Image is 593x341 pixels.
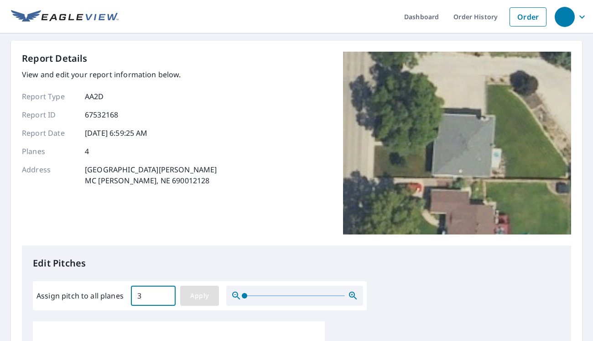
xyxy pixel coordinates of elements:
[22,164,77,186] p: Address
[22,109,77,120] p: Report ID
[22,146,77,157] p: Planes
[22,52,88,65] p: Report Details
[187,290,212,302] span: Apply
[11,10,119,24] img: EV Logo
[22,69,217,80] p: View and edit your report information below.
[22,91,77,102] p: Report Type
[180,286,219,306] button: Apply
[131,283,176,309] input: 00.0
[33,256,560,270] p: Edit Pitches
[36,290,124,301] label: Assign pitch to all planes
[510,7,546,27] a: Order
[85,91,104,102] p: AA2D
[22,128,77,139] p: Report Date
[343,52,571,234] img: Top image
[85,109,118,120] p: 67532168
[85,128,148,139] p: [DATE] 6:59:25 AM
[85,146,89,157] p: 4
[85,164,217,186] p: [GEOGRAPHIC_DATA][PERSON_NAME] MC [PERSON_NAME], NE 690012128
